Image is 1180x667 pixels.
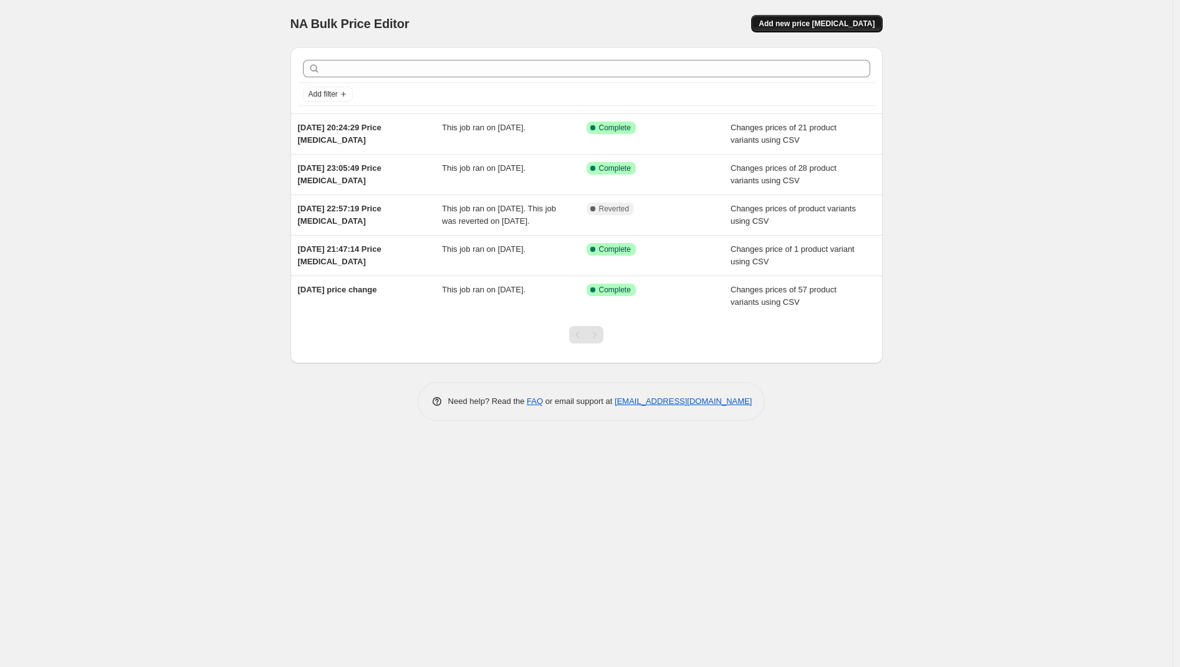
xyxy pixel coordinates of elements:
[569,326,603,343] nav: Pagination
[298,285,377,294] span: [DATE] price change
[448,396,527,406] span: Need help? Read the
[298,163,381,185] span: [DATE] 23:05:49 Price [MEDICAL_DATA]
[599,163,631,173] span: Complete
[442,204,556,226] span: This job ran on [DATE]. This job was reverted on [DATE].
[759,19,875,29] span: Add new price [MEDICAL_DATA]
[309,89,338,99] span: Add filter
[290,17,410,31] span: NA Bulk Price Editor
[527,396,543,406] a: FAQ
[599,285,631,295] span: Complete
[731,163,837,185] span: Changes prices of 28 product variants using CSV
[442,244,525,254] span: This job ran on [DATE].
[731,204,856,226] span: Changes prices of product variants using CSV
[599,123,631,133] span: Complete
[298,204,381,226] span: [DATE] 22:57:19 Price [MEDICAL_DATA]
[303,87,353,102] button: Add filter
[599,244,631,254] span: Complete
[298,244,381,266] span: [DATE] 21:47:14 Price [MEDICAL_DATA]
[442,163,525,173] span: This job ran on [DATE].
[543,396,615,406] span: or email support at
[751,15,882,32] button: Add new price [MEDICAL_DATA]
[731,285,837,307] span: Changes prices of 57 product variants using CSV
[731,244,855,266] span: Changes price of 1 product variant using CSV
[731,123,837,145] span: Changes prices of 21 product variants using CSV
[442,123,525,132] span: This job ran on [DATE].
[615,396,752,406] a: [EMAIL_ADDRESS][DOMAIN_NAME]
[442,285,525,294] span: This job ran on [DATE].
[599,204,630,214] span: Reverted
[298,123,381,145] span: [DATE] 20:24:29 Price [MEDICAL_DATA]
